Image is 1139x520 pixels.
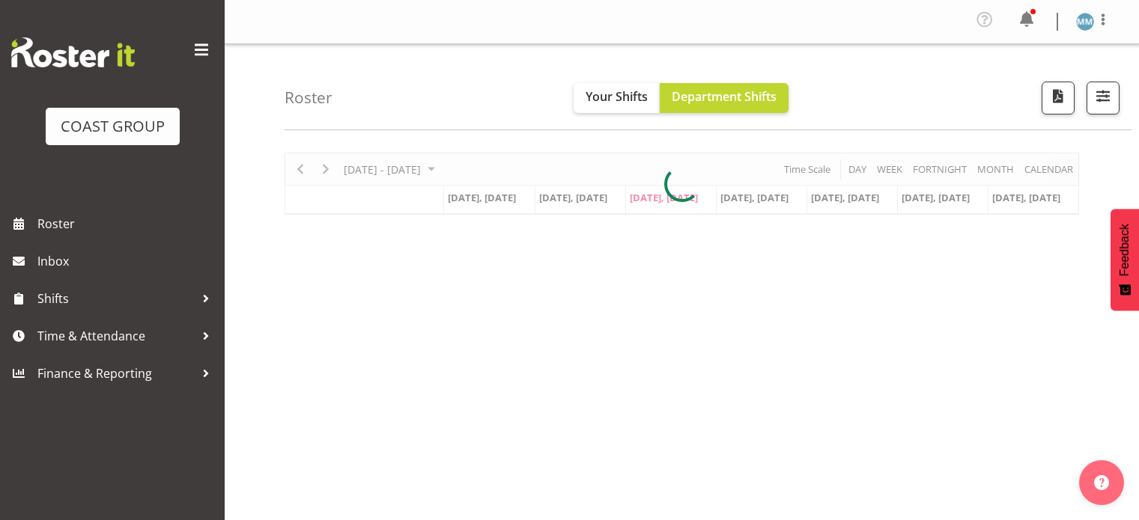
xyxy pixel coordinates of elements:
button: Your Shifts [574,83,660,113]
button: Filter Shifts [1087,82,1120,114]
span: Shifts [37,287,195,310]
span: Department Shifts [672,88,777,105]
button: Download a PDF of the roster according to the set date range. [1042,82,1075,114]
img: Rosterit website logo [11,37,135,67]
button: Feedback - Show survey [1111,209,1139,311]
span: Time & Attendance [37,325,195,347]
span: Your Shifts [586,88,648,105]
div: COAST GROUP [61,115,165,138]
span: Finance & Reporting [37,362,195,385]
span: Feedback [1118,224,1132,276]
button: Department Shifts [660,83,789,113]
span: Inbox [37,250,217,272]
img: help-xxl-2.png [1094,475,1109,490]
img: matthew-mcfarlane259.jpg [1076,13,1094,31]
span: Roster [37,212,217,235]
h4: Roster [285,89,332,106]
